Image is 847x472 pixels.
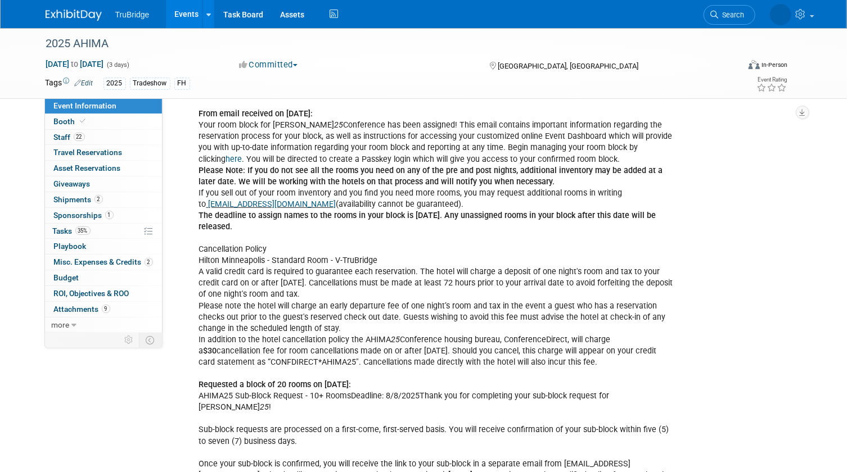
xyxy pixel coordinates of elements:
a: more [45,317,162,333]
img: Marg Louwagie [770,4,791,25]
a: Staff22 [45,130,162,145]
a: Event Information [45,98,162,114]
span: Sponsorships [54,211,114,220]
a: Tasks35% [45,224,162,239]
a: [EMAIL_ADDRESS][DOMAIN_NAME] [209,199,336,209]
span: 1 [105,211,114,219]
span: ROI, Objectives & ROO [54,289,129,298]
span: Budget [54,273,79,282]
span: 2 [145,258,153,266]
td: Toggle Event Tabs [139,333,162,347]
a: Attachments9 [45,302,162,317]
span: Event Information [54,101,117,110]
div: 2025 AHIMA [42,34,725,54]
span: Shipments [54,195,103,204]
div: Tradeshow [130,78,170,89]
a: Sponsorships1 [45,208,162,223]
a: ROI, Objectives & ROO [45,286,162,301]
button: Committed [235,59,302,71]
span: more [52,320,70,329]
div: Event Format [678,58,788,75]
a: Edit [75,79,93,87]
span: 35% [75,226,91,235]
b: $30 [204,346,217,356]
b: From email received on [DATE]: [199,109,313,119]
b: Requested a block of 20 rooms on [DATE]: [199,380,352,389]
td: Tags [46,77,93,90]
span: TruBridge [115,10,150,19]
div: FH [174,78,190,89]
span: 9 [102,305,110,313]
span: Misc. Expenses & Credits [54,257,153,266]
span: [DATE] [DATE] [46,59,105,69]
i: 25 [260,402,269,412]
a: here [226,155,242,164]
span: Search [719,11,745,19]
a: Search [704,5,755,25]
a: Travel Reservations [45,145,162,160]
span: Travel Reservations [54,148,123,157]
span: Giveaways [54,179,91,188]
a: Playbook [45,239,162,254]
td: Personalize Event Tab Strip [120,333,139,347]
div: 2025 [103,78,126,89]
i: 25 [391,335,400,344]
span: Booth [54,117,88,126]
span: (3 days) [106,61,130,69]
div: Event Rating [757,77,787,83]
span: 22 [74,133,85,141]
span: 2 [94,195,103,203]
a: Giveaways [45,176,162,192]
span: Asset Reservations [54,164,121,173]
span: [GEOGRAPHIC_DATA], [GEOGRAPHIC_DATA] [498,62,638,70]
img: ExhibitDay [46,10,102,21]
img: Format-Inperson.png [749,60,760,69]
i: Booth reservation complete [80,118,86,124]
span: Staff [54,133,85,142]
span: Playbook [54,242,87,251]
span: Attachments [54,305,110,314]
a: Asset Reservations [45,161,162,176]
b: Please Note: If you do not see all the rooms you need on any of the pre and post nights, addition... [199,166,663,187]
a: Budget [45,270,162,285]
a: Shipments2 [45,192,162,207]
div: In-Person [762,61,788,69]
span: Tasks [53,226,91,235]
i: 25 [335,120,344,130]
a: Misc. Expenses & Credits2 [45,255,162,270]
b: The deadline to assign names to the rooms in your block is [DATE]. Any unassigned rooms in your b... [199,211,656,232]
a: Booth [45,114,162,129]
span: to [70,60,80,69]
